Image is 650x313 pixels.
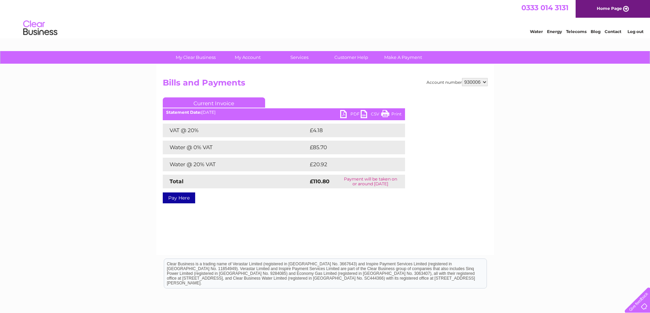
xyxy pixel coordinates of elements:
[310,178,330,185] strong: £110.80
[323,51,379,64] a: Customer Help
[166,110,201,115] b: Statement Date:
[627,29,644,34] a: Log out
[530,29,543,34] a: Water
[163,192,195,203] a: Pay Here
[23,18,58,38] img: logo.png
[521,3,568,12] a: 0333 014 3131
[591,29,601,34] a: Blog
[308,124,388,137] td: £4.18
[170,178,184,185] strong: Total
[566,29,587,34] a: Telecoms
[547,29,562,34] a: Energy
[163,78,488,91] h2: Bills and Payments
[163,141,308,154] td: Water @ 0% VAT
[163,97,265,108] a: Current Invoice
[271,51,328,64] a: Services
[375,51,431,64] a: Make A Payment
[308,158,391,171] td: £20.92
[336,175,405,188] td: Payment will be taken on or around [DATE]
[308,141,391,154] td: £85.70
[605,29,621,34] a: Contact
[163,110,405,115] div: [DATE]
[427,78,488,86] div: Account number
[361,110,381,120] a: CSV
[163,158,308,171] td: Water @ 20% VAT
[340,110,361,120] a: PDF
[168,51,224,64] a: My Clear Business
[381,110,402,120] a: Print
[164,4,487,33] div: Clear Business is a trading name of Verastar Limited (registered in [GEOGRAPHIC_DATA] No. 3667643...
[163,124,308,137] td: VAT @ 20%
[219,51,276,64] a: My Account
